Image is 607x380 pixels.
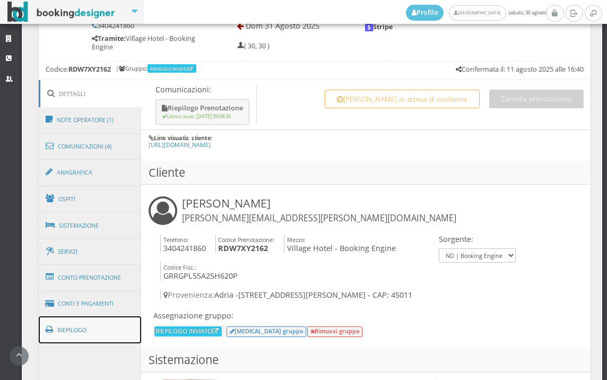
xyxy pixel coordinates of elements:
b: RDW7XY2162 [218,243,268,253]
b: Tramite: [92,34,126,43]
h3: [PERSON_NAME] [182,196,456,224]
small: Ultimo invio: [DATE] 09:08:36 [162,113,231,120]
b: RDW7XY2162 [68,65,111,74]
a: Ospiti [39,185,142,213]
a: Conto Prenotazione [39,264,142,291]
a: Sistemazione [39,212,142,239]
small: Codice Fisc.: [163,263,196,271]
a: Servizi [39,238,142,265]
h5: Codice: [46,65,111,73]
h4: Adria - [160,290,436,299]
a: Conti e Pagamenti [39,290,142,317]
a: RIEPILOGO INVIATO [155,326,220,335]
h5: Confermata il: 11 agosto 2025 alle 16:40 [456,65,584,73]
button: [MEDICAL_DATA] gruppo [227,326,306,337]
span: - CAP: 45011 [368,290,412,300]
a: Profilo [406,5,444,21]
small: Codice Prenotazione: [218,236,274,244]
p: Comunicazioni: [155,85,252,94]
img: BookingDesigner.com [7,2,115,22]
a: Note Operatore (1) [39,106,142,134]
h3: Sistemazione [141,348,591,372]
a: Comunicazioni (4) [39,133,142,160]
a: [URL][DOMAIN_NAME] [149,141,211,149]
span: sabato, 30 agosto [406,5,546,21]
a: Dettagli [39,80,142,107]
span: Provenienza: [163,290,214,300]
button: Rimuovi gruppo [307,326,362,337]
b: Link visualiz. cliente: [154,134,212,142]
h5: ( 30, 30 ) [237,42,270,50]
button: Riepilogo Prenotazione Ultimo invio: [DATE] 09:08:36 [155,99,249,125]
h6: | Gruppo: [116,65,197,72]
h4: GRRGPL55A25H620P [160,262,238,281]
img: logo-stripe.jpeg [365,23,372,31]
h4: Sorgente: [439,235,516,244]
a: Anagrafica [39,159,142,186]
h5: Village Hotel - Booking Engine [92,34,201,50]
button: [PERSON_NAME] in attesa di conferma [325,90,480,108]
h4: 3404241860 [160,235,206,253]
a: RIEPILOGO INVIATO [150,66,195,72]
small: [PERSON_NAME][EMAIL_ADDRESS][PERSON_NAME][DOMAIN_NAME] [182,212,456,224]
span: [STREET_ADDRESS][PERSON_NAME] [238,290,366,300]
small: Telefono: [163,236,188,244]
h5: 3404241860 [92,22,201,30]
span: Dom 31 Agosto 2025 [246,21,319,31]
small: Mezzo: [287,236,306,244]
a: [GEOGRAPHIC_DATA] [449,5,506,21]
h3: Cliente [141,161,591,185]
b: Stripe [365,22,392,31]
button: Cancella prenotazione [489,90,584,108]
h4: Assegnazione gruppo: [153,311,363,320]
h4: Village Hotel - Booking Engine [284,235,396,253]
a: Riepilogo [39,316,142,344]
